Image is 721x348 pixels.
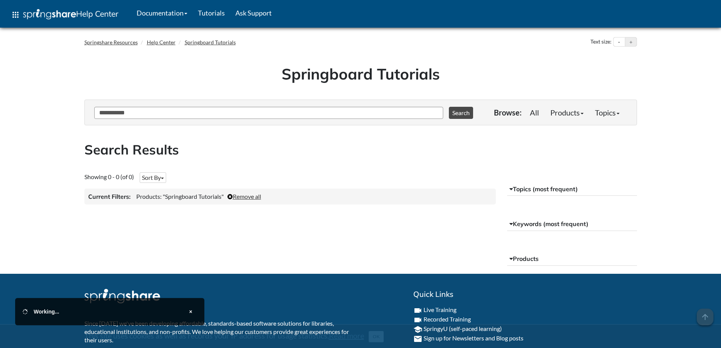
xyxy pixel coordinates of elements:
[424,325,502,332] a: SpringyU (self-paced learning)
[507,252,637,266] button: Products
[424,315,471,323] a: Recorded Training
[329,331,364,340] a: Read more
[34,309,59,315] span: Working...
[545,105,589,120] a: Products
[697,309,713,325] span: arrow_upward
[589,37,613,47] div: Text size:
[11,10,20,19] span: apps
[413,325,422,334] i: school
[84,39,138,45] a: Springshare Resources
[424,334,523,342] a: Sign up for Newsletters and Blog posts
[413,289,637,300] h2: Quick Links
[507,183,637,196] button: Topics (most frequent)
[227,193,261,200] a: Remove all
[589,105,625,120] a: Topics
[163,193,224,200] span: "Springboard Tutorials"
[369,331,384,342] button: Close
[131,3,193,22] a: Documentation
[185,306,197,318] button: Close
[84,173,134,180] span: Showing 0 - 0 (of 0)
[136,193,162,200] span: Products:
[413,306,422,315] i: videocam
[23,9,76,19] img: Springshare
[76,9,118,19] span: Help Center
[84,140,637,159] h2: Search Results
[230,3,277,22] a: Ask Support
[494,107,522,118] p: Browse:
[90,63,631,84] h1: Springboard Tutorials
[84,319,355,345] p: Since [DATE] we've been developing affordable, standards-based software solutions for libraries, ...
[88,192,131,201] h3: Current Filters
[6,3,124,26] a: apps Help Center
[193,3,230,22] a: Tutorials
[614,37,625,47] button: Decrease text size
[507,217,637,231] button: Keywords (most frequent)
[697,309,713,318] a: arrow_upward
[84,289,160,303] img: Springshare
[185,39,236,45] a: Springboard Tutorials
[524,105,545,120] a: All
[625,37,637,47] button: Increase text size
[413,315,422,325] i: videocam
[424,306,456,313] a: Live Training
[140,172,166,183] button: Sort By
[147,39,176,45] a: Help Center
[449,107,473,119] button: Search
[413,334,422,343] i: email
[77,330,645,342] div: This site uses cookies as well as records your IP address for usage statistics.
